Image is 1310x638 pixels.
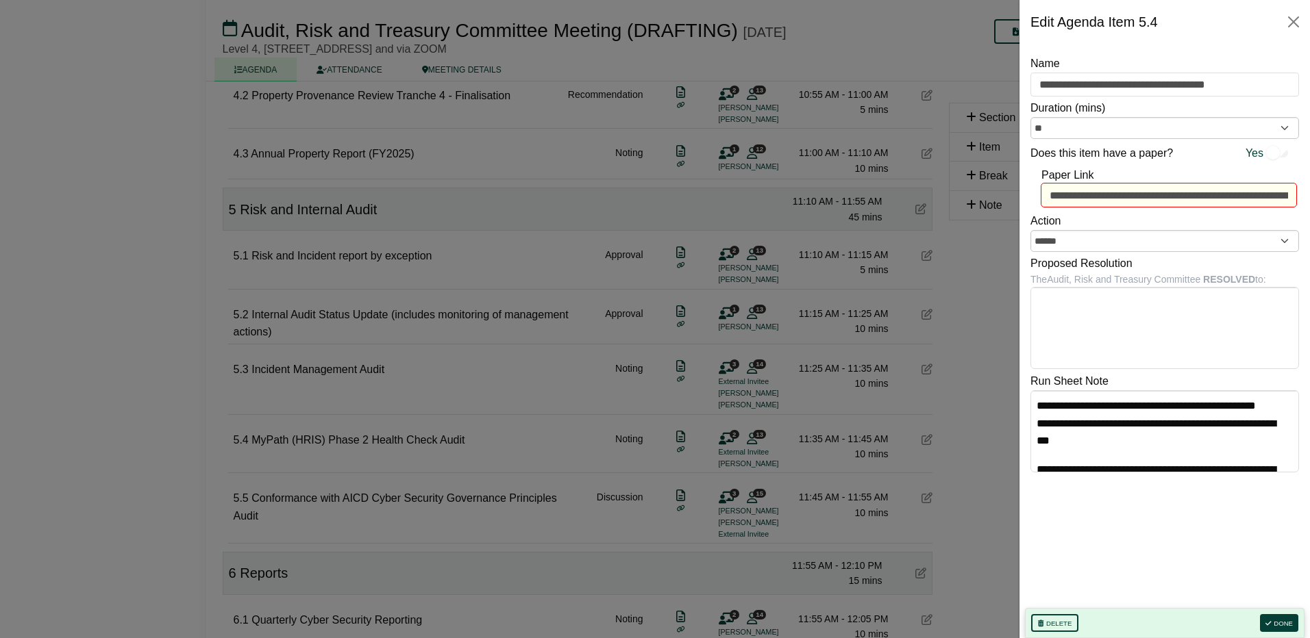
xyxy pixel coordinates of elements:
[1203,274,1255,285] b: RESOLVED
[1030,11,1158,33] div: Edit Agenda Item 5.4
[1283,11,1305,33] button: Close
[1031,614,1078,632] button: Delete
[1030,144,1173,162] label: Does this item have a paper?
[1030,372,1109,390] label: Run Sheet Note
[1041,166,1094,184] label: Paper Link
[1260,614,1298,632] button: Done
[1030,99,1105,117] label: Duration (mins)
[1030,272,1299,287] div: The Audit, Risk and Treasury Committee to:
[1030,212,1061,230] label: Action
[1246,144,1263,162] span: Yes
[1030,55,1060,73] label: Name
[1030,255,1133,272] label: Proposed Resolution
